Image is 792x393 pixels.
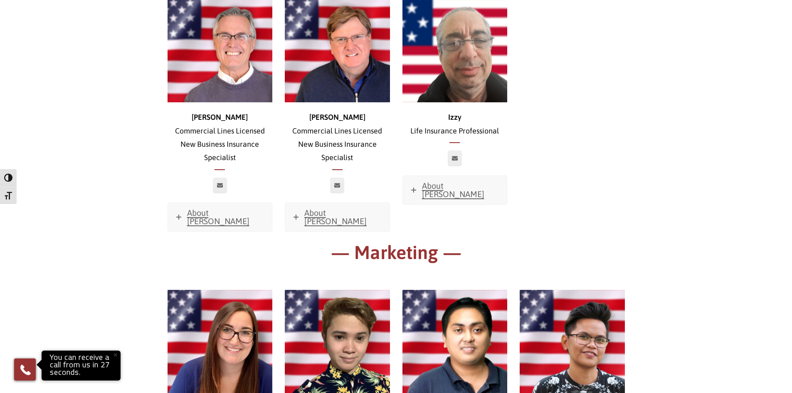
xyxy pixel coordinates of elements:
strong: Izzy [448,113,461,121]
p: Commercial Lines Licensed New Business Insurance Specialist [168,111,273,165]
a: About [PERSON_NAME] [168,203,272,231]
span: About [PERSON_NAME] [304,208,367,226]
p: Life Insurance Professional [402,111,508,138]
span: About [PERSON_NAME] [422,181,484,199]
span: About [PERSON_NAME] [187,208,249,226]
p: Commercial Lines Licensed New Business Insurance Specialist [285,111,390,165]
img: Phone icon [19,363,32,376]
h1: — Marketing — [168,240,625,269]
a: About [PERSON_NAME] [285,203,390,231]
a: About [PERSON_NAME] [403,176,507,204]
p: You can receive a call from us in 27 seconds. [44,353,118,378]
strong: [PERSON_NAME] [192,113,248,121]
button: Close [106,346,124,364]
strong: [PERSON_NAME] [309,113,365,121]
